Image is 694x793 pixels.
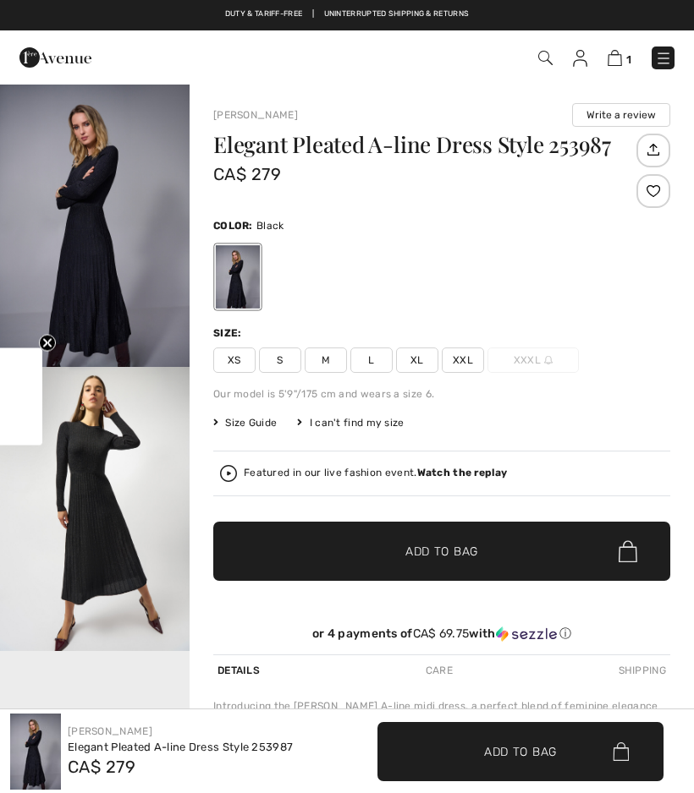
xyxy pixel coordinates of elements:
[405,543,478,561] span: Add to Bag
[608,47,631,68] a: 1
[244,468,507,479] div: Featured in our live fashion event.
[220,465,237,482] img: Watch the replay
[655,50,672,67] img: Menu
[608,50,622,66] img: Shopping Bag
[538,51,553,65] img: Search
[10,714,61,790] img: Elegant Pleated A-Line Dress Style 253987
[396,347,438,373] span: XL
[213,134,632,156] h1: Elegant Pleated A-line Dress Style 253987
[496,626,557,642] img: Sezzle
[213,626,670,648] div: or 4 payments ofCA$ 69.75withSezzle Click to learn more about Sezzle
[573,50,587,67] img: My Info
[377,722,664,781] button: Add to Bag
[572,103,670,127] button: Write a review
[213,325,245,341] div: Size:
[213,164,281,184] span: CA$ 279
[297,415,404,430] div: I can't find my size
[213,698,670,774] div: Introducing the [PERSON_NAME] A-line midi dress, a perfect blend of feminine elegance and sophist...
[213,109,298,121] a: [PERSON_NAME]
[619,540,637,562] img: Bag.svg
[68,757,135,777] span: CA$ 279
[417,467,508,479] strong: Watch the replay
[413,626,470,641] span: CA$ 69.75
[19,41,91,74] img: 1ère Avenue
[213,655,264,686] div: Details
[68,739,293,756] div: Elegant Pleated A-line Dress Style 253987
[68,725,152,737] a: [PERSON_NAME]
[256,220,284,232] span: Black
[213,347,256,373] span: XS
[626,53,631,66] span: 1
[213,220,253,232] span: Color:
[484,742,557,760] span: Add to Bag
[442,347,484,373] span: XXL
[259,347,301,373] span: S
[487,347,579,373] span: XXXL
[421,655,457,686] div: Care
[213,522,670,581] button: Add to Bag
[614,655,670,686] div: Shipping
[19,48,91,64] a: 1ère Avenue
[216,245,260,309] div: Black
[639,135,667,164] img: Share
[39,335,56,352] button: Close teaser
[305,347,347,373] span: M
[613,742,629,761] img: Bag.svg
[350,347,393,373] span: L
[213,626,670,642] div: or 4 payments of with
[213,386,670,402] div: Our model is 5'9"/175 cm and wears a size 6.
[544,356,553,364] img: ring-m.svg
[213,415,277,430] span: Size Guide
